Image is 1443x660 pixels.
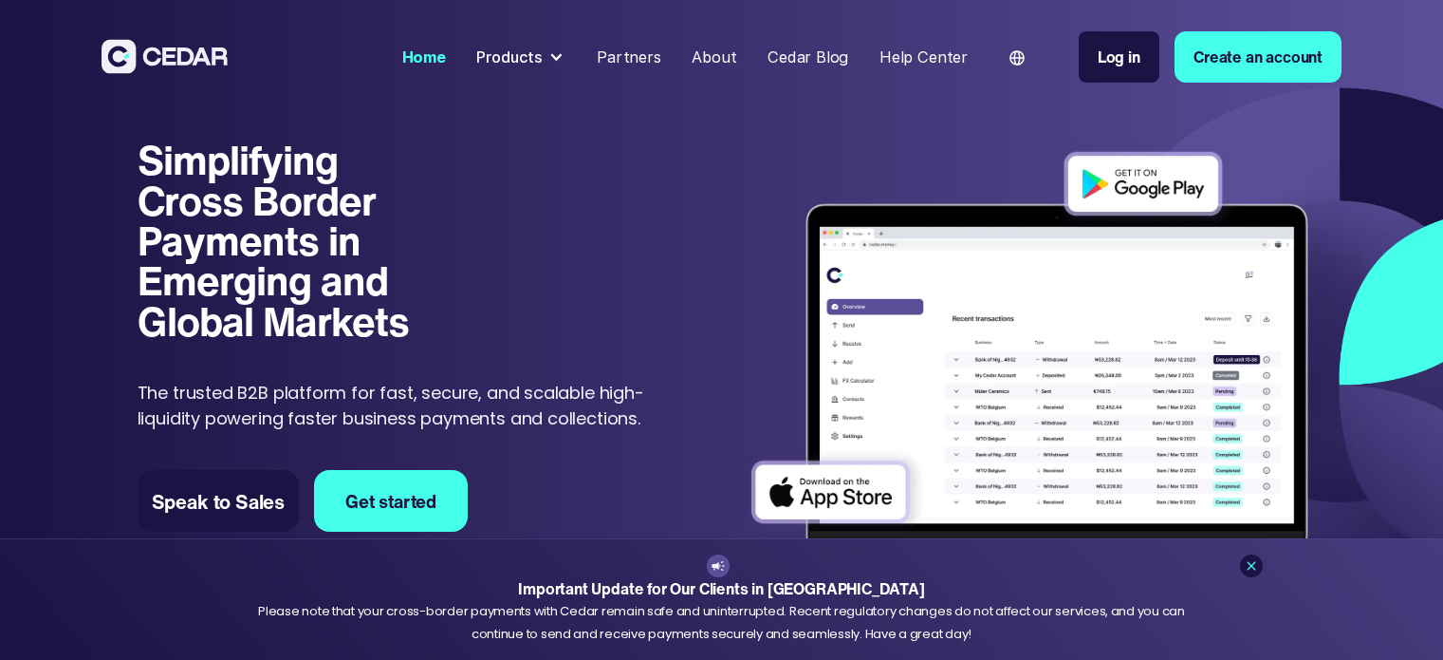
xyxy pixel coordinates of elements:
a: About [684,36,744,79]
div: Partners [597,46,661,69]
div: Help Center [879,46,968,69]
div: Cedar Blog [768,46,848,69]
div: About [692,46,736,69]
a: Speak to Sales [138,470,299,532]
img: world icon [1009,50,1025,66]
div: Home [402,46,446,69]
img: Dashboard of transactions [736,140,1377,576]
a: Home [394,36,453,79]
div: Log in [1098,46,1140,69]
a: Cedar Blog [760,36,857,79]
a: Create an account [1175,31,1341,84]
a: Help Center [872,36,975,79]
p: The trusted B2B platform for fast, secure, and scalable high-liquidity powering faster business p... [138,380,659,431]
div: Products [469,38,573,77]
div: Products [476,46,543,69]
a: Partners [589,36,669,79]
a: Get started [314,470,467,532]
a: Log in [1079,31,1159,84]
h1: Simplifying Cross Border Payments in Emerging and Global Markets [138,140,451,341]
